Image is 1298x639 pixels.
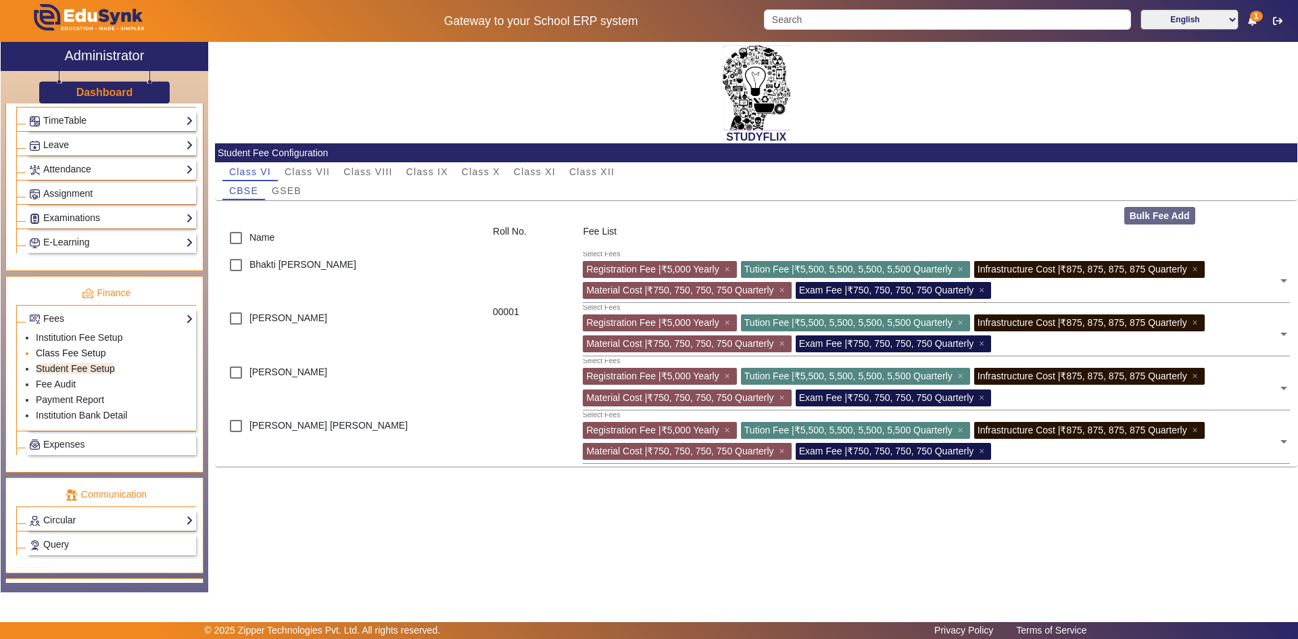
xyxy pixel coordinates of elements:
[979,338,988,349] span: ×
[779,338,788,349] span: ×
[30,540,40,550] img: Support-tickets.png
[1192,425,1201,435] span: ×
[462,167,500,176] span: Class X
[1192,317,1201,328] span: ×
[29,186,193,202] a: Assignment
[215,305,485,358] div: [PERSON_NAME]
[36,332,122,343] a: Institution Fee Setup
[764,9,1130,30] input: Search
[979,446,988,456] span: ×
[30,440,40,450] img: Payroll.png
[957,371,966,381] span: ×
[979,285,988,295] span: ×
[978,371,1187,381] span: Infrastructure Cost | ₹875, 875, 875, 875 Quarterly
[928,621,1000,639] a: Privacy Policy
[205,623,441,638] p: © 2025 Zipper Technologies Pvt. Ltd. All rights reserved.
[957,317,966,328] span: ×
[215,224,485,252] div: Name
[586,371,719,381] span: Registration Fee | ₹5,000 Yearly
[569,167,615,176] span: Class XII
[36,348,106,358] a: Class Fee Setup
[978,425,1187,435] span: Infrastructure Cost | ₹875, 875, 875, 875 Quarterly
[82,287,94,300] img: finance.png
[799,285,974,295] span: Exam Fee | ₹750, 750, 750, 750 Quarterly
[586,425,719,435] span: Registration Fee | ₹5,000 Yearly
[36,363,115,374] a: Student Fee Setup
[29,437,193,452] a: Expenses
[16,488,196,502] p: Communication
[957,264,966,275] span: ×
[583,356,620,367] div: Select Fees
[779,392,788,403] span: ×
[725,317,734,328] span: ×
[514,167,556,176] span: Class XI
[586,446,773,456] span: Material Cost | ₹750, 750, 750, 750 Quarterly
[586,285,773,295] span: Material Cost | ₹750, 750, 750, 750 Quarterly
[586,338,773,349] span: Material Cost | ₹750, 750, 750, 750 Quarterly
[586,264,719,275] span: Registration Fee | ₹5,000 Yearly
[1009,621,1093,639] a: Terms of Service
[583,302,620,313] div: Select Fees
[215,131,1297,143] h2: STUDYFLIX
[30,189,40,199] img: Assignments.png
[744,371,953,381] span: Tution Fee | ₹5,500, 5,500, 5,500, 5,500 Quarterly
[978,317,1187,328] span: Infrastructure Cost | ₹875, 875, 875, 875 Quarterly
[1,42,208,71] a: Administrator
[406,167,448,176] span: Class IX
[1192,264,1201,275] span: ×
[36,379,76,389] a: Fee Audit
[779,446,788,456] span: ×
[586,317,719,328] span: Registration Fee | ₹5,000 Yearly
[799,338,974,349] span: Exam Fee | ₹750, 750, 750, 750 Quarterly
[215,359,485,412] div: [PERSON_NAME]
[586,392,773,403] span: Material Cost | ₹750, 750, 750, 750 Quarterly
[725,425,734,435] span: ×
[343,167,392,176] span: Class VIII
[1250,11,1263,22] span: 1
[215,143,1297,162] mat-card-header: Student Fee Configuration
[799,392,974,403] span: Exam Fee | ₹750, 750, 750, 750 Quarterly
[229,167,271,176] span: Class VI
[576,224,1297,252] div: Fee List
[725,264,734,275] span: ×
[723,45,790,131] img: 2da83ddf-6089-4dce-a9e2-416746467bdd
[76,85,134,99] a: Dashboard
[799,446,974,456] span: Exam Fee | ₹750, 750, 750, 750 Quarterly
[725,371,734,381] span: ×
[29,537,193,552] a: Query
[16,286,196,300] p: Finance
[978,264,1187,275] span: Infrastructure Cost | ₹875, 875, 875, 875 Quarterly
[43,188,93,199] span: Assignment
[43,539,69,550] span: Query
[779,285,788,295] span: ×
[215,252,485,305] div: Bhakti [PERSON_NAME]
[215,412,485,466] div: [PERSON_NAME] [PERSON_NAME]
[744,264,953,275] span: Tution Fee | ₹5,500, 5,500, 5,500, 5,500 Quarterly
[229,186,258,195] span: CBSE
[332,14,750,28] h5: Gateway to your School ERP system
[66,489,78,501] img: communication.png
[583,410,620,421] div: Select Fees
[65,47,145,64] h2: Administrator
[43,439,85,450] span: Expenses
[744,425,953,435] span: Tution Fee | ₹5,500, 5,500, 5,500, 5,500 Quarterly
[272,186,302,195] span: GSEB
[979,392,988,403] span: ×
[486,305,576,358] div: 00001
[744,317,953,328] span: Tution Fee | ₹5,500, 5,500, 5,500, 5,500 Quarterly
[583,249,620,260] div: Select Fees
[76,86,133,99] h3: Dashboard
[36,410,127,421] a: Institution Bank Detail
[1192,371,1201,381] span: ×
[36,394,104,405] a: Payment Report
[486,224,576,252] div: Roll No.
[285,167,330,176] span: Class VII
[957,425,966,435] span: ×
